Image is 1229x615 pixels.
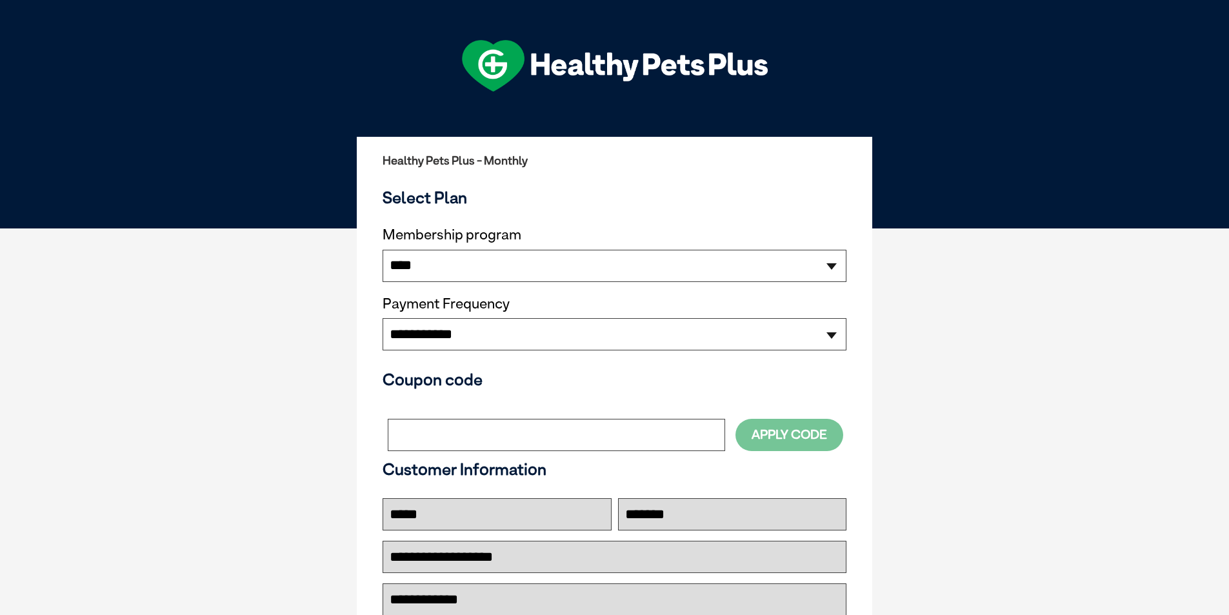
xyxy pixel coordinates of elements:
[383,370,846,389] h3: Coupon code
[383,227,846,243] label: Membership program
[735,419,843,450] button: Apply Code
[383,459,846,479] h3: Customer Information
[383,296,510,312] label: Payment Frequency
[383,188,846,207] h3: Select Plan
[462,40,768,92] img: hpp-logo-landscape-green-white.png
[383,154,846,167] h2: Healthy Pets Plus - Monthly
